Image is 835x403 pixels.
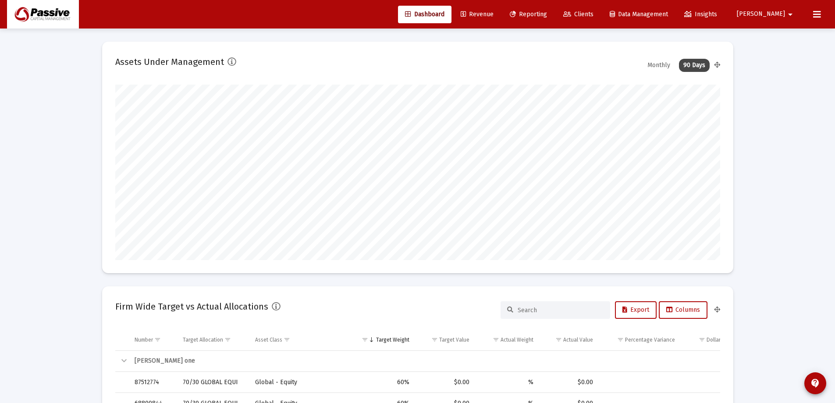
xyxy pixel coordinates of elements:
[599,329,681,350] td: Column Percentage Variance
[556,6,600,23] a: Clients
[643,59,675,72] div: Monthly
[376,336,409,343] div: Target Weight
[555,336,562,343] span: Show filter options for column 'Actual Value'
[431,336,438,343] span: Show filter options for column 'Target Value'
[546,378,593,387] div: $0.00
[617,336,624,343] span: Show filter options for column 'Percentage Variance'
[510,11,547,18] span: Reporting
[677,6,724,23] a: Insights
[416,329,475,350] td: Column Target Value
[284,336,290,343] span: Show filter options for column 'Asset Class'
[659,301,707,319] button: Columns
[154,336,161,343] span: Show filter options for column 'Number'
[255,336,282,343] div: Asset Class
[405,11,444,18] span: Dashboard
[177,372,249,393] td: 70/30 GLOBAL EQUI
[699,336,705,343] span: Show filter options for column 'Dollar Variance'
[563,11,593,18] span: Clients
[224,336,231,343] span: Show filter options for column 'Target Allocation'
[115,351,128,372] td: Collapse
[352,329,416,350] td: Column Target Weight
[615,301,657,319] button: Export
[422,378,469,387] div: $0.00
[684,11,717,18] span: Insights
[622,306,649,314] span: Export
[461,11,494,18] span: Revenue
[666,306,700,314] span: Columns
[249,372,352,393] td: Global - Equity
[679,59,710,72] div: 90 Days
[398,6,451,23] a: Dashboard
[518,307,604,314] input: Search
[115,300,268,314] h2: Firm Wide Target vs Actual Allocations
[249,329,352,350] td: Column Asset Class
[493,336,499,343] span: Show filter options for column 'Actual Weight'
[563,336,593,343] div: Actual Value
[454,6,501,23] a: Revenue
[439,336,469,343] div: Target Value
[687,378,743,387] div: $0.00
[135,357,743,365] div: [PERSON_NAME] one
[726,5,806,23] button: [PERSON_NAME]
[540,329,600,350] td: Column Actual Value
[603,6,675,23] a: Data Management
[128,329,177,350] td: Column Number
[358,378,409,387] div: 60%
[115,55,224,69] h2: Assets Under Management
[501,336,533,343] div: Actual Weight
[476,329,540,350] td: Column Actual Weight
[681,329,751,350] td: Column Dollar Variance
[610,11,668,18] span: Data Management
[625,336,675,343] div: Percentage Variance
[135,336,153,343] div: Number
[128,372,177,393] td: 87512774
[810,378,821,389] mat-icon: contact_support
[482,378,533,387] div: %
[737,11,785,18] span: [PERSON_NAME]
[177,329,249,350] td: Column Target Allocation
[785,6,796,23] mat-icon: arrow_drop_down
[183,336,223,343] div: Target Allocation
[14,6,72,23] img: Dashboard
[503,6,554,23] a: Reporting
[362,336,368,343] span: Show filter options for column 'Target Weight'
